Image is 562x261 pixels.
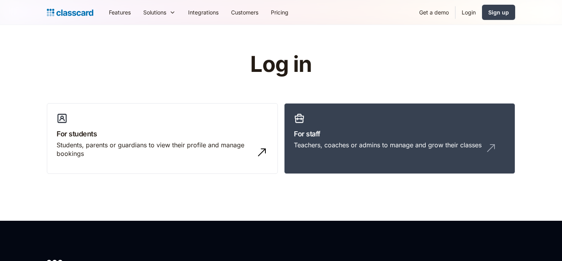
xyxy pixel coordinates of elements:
[47,7,93,18] a: Logo
[265,4,295,21] a: Pricing
[157,52,405,77] h1: Log in
[482,5,515,20] a: Sign up
[182,4,225,21] a: Integrations
[57,141,253,158] div: Students, parents or guardians to view their profile and manage bookings
[455,4,482,21] a: Login
[284,103,515,174] a: For staffTeachers, coaches or admins to manage and grow their classes
[488,8,509,16] div: Sign up
[103,4,137,21] a: Features
[137,4,182,21] div: Solutions
[57,129,268,139] h3: For students
[143,8,166,16] div: Solutions
[294,129,505,139] h3: For staff
[294,141,482,149] div: Teachers, coaches or admins to manage and grow their classes
[47,103,278,174] a: For studentsStudents, parents or guardians to view their profile and manage bookings
[225,4,265,21] a: Customers
[413,4,455,21] a: Get a demo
